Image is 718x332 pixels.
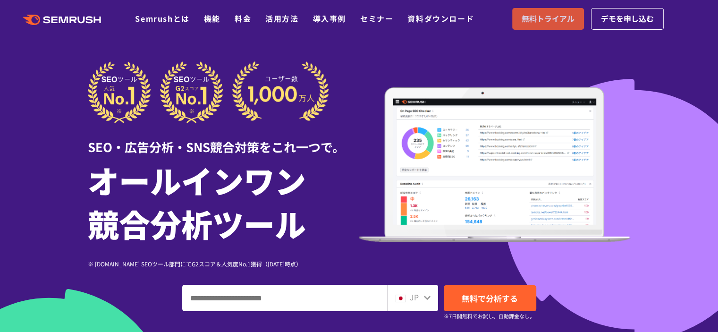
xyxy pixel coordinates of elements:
[444,312,535,321] small: ※7日間無料でお試し。自動課金なし。
[591,8,664,30] a: デモを申し込む
[462,292,518,304] span: 無料で分析する
[601,13,654,25] span: デモを申し込む
[88,158,359,245] h1: オールインワン 競合分析ツール
[313,13,346,24] a: 導入事例
[522,13,574,25] span: 無料トライアル
[407,13,474,24] a: 資料ダウンロード
[88,123,359,156] div: SEO・広告分析・SNS競合対策をこれ一つで。
[135,13,189,24] a: Semrushとは
[512,8,584,30] a: 無料トライアル
[88,259,359,268] div: ※ [DOMAIN_NAME] SEOツール部門にてG2スコア＆人気度No.1獲得（[DATE]時点）
[265,13,298,24] a: 活用方法
[360,13,393,24] a: セミナー
[183,285,387,311] input: ドメイン、キーワードまたはURLを入力してください
[204,13,220,24] a: 機能
[410,291,419,303] span: JP
[444,285,536,311] a: 無料で分析する
[235,13,251,24] a: 料金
